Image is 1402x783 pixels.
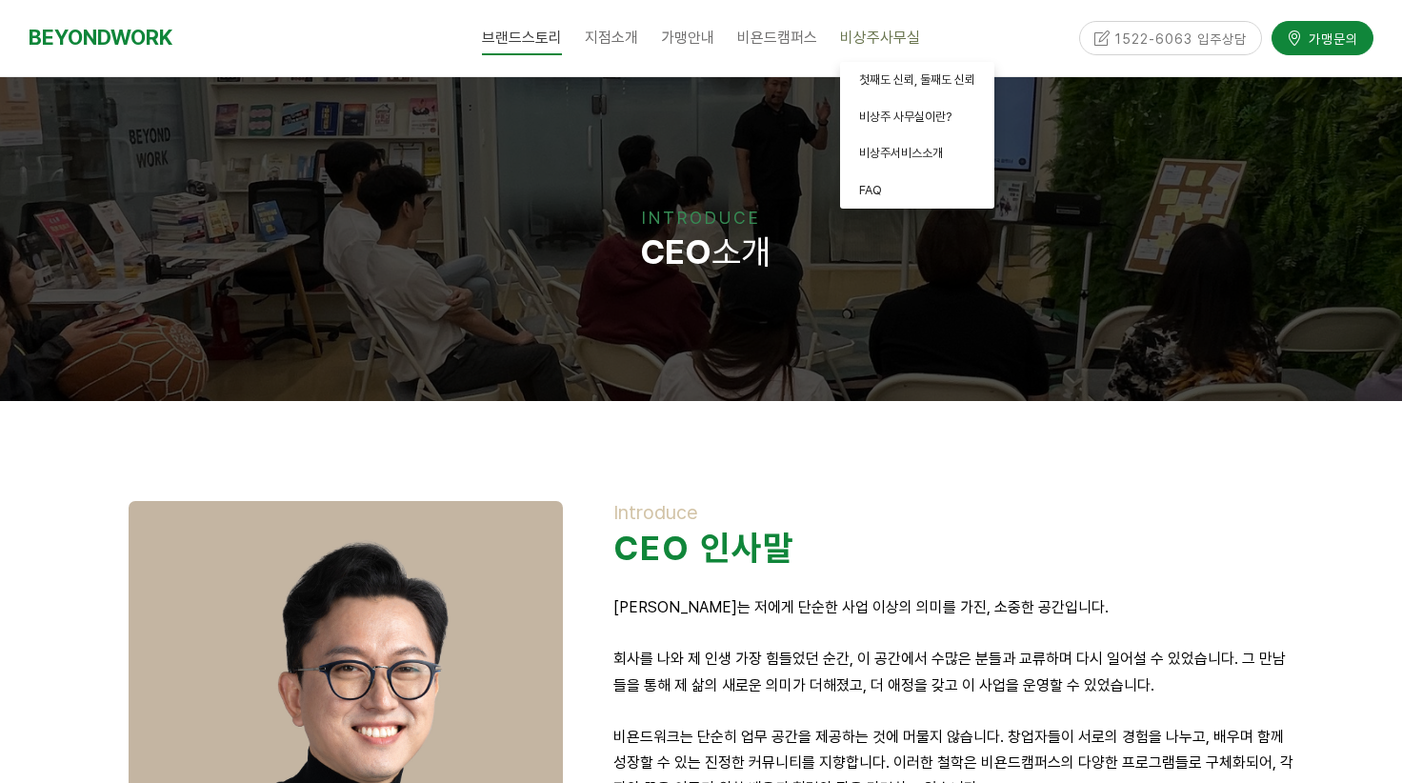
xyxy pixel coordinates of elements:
[613,528,794,569] strong: CEO 인사말
[840,29,920,47] span: 비상주사무실
[840,172,994,210] a: FAQ
[613,501,698,524] span: Introduce
[650,14,726,62] a: 가맹안내
[471,14,573,62] a: 브랜드스토리
[840,99,994,136] a: 비상주 사무실이란?
[613,594,1296,620] p: [PERSON_NAME]는 저에게 단순한 사업 이상의 의미를 가진, 소중한 공간입니다.
[642,208,761,228] span: INTRODUCE
[585,29,638,47] span: 지점소개
[829,14,931,62] a: 비상주사무실
[661,29,714,47] span: 가맹안내
[613,646,1296,697] p: 회사를 나와 제 인생 가장 힘들었던 순간, 이 공간에서 수많은 분들과 교류하며 다시 일어설 수 있었습니다. 그 만남들을 통해 제 삶의 새로운 의미가 더해졌고, 더 애정을 갖고...
[640,231,711,272] strong: CEO
[859,72,975,87] span: 첫째도 신뢰, 둘째도 신뢰
[573,14,650,62] a: 지점소개
[859,183,882,197] span: FAQ
[29,20,172,55] a: BEYONDWORK
[737,29,817,47] span: 비욘드캠퍼스
[726,14,829,62] a: 비욘드캠퍼스
[840,62,994,99] a: 첫째도 신뢰, 둘째도 신뢰
[482,20,562,55] span: 브랜드스토리
[859,110,951,124] span: 비상주 사무실이란?
[1272,21,1373,54] a: 가맹문의
[859,146,943,160] span: 비상주서비스소개
[631,231,771,272] span: 소개
[840,135,994,172] a: 비상주서비스소개
[1303,30,1358,49] span: 가맹문의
